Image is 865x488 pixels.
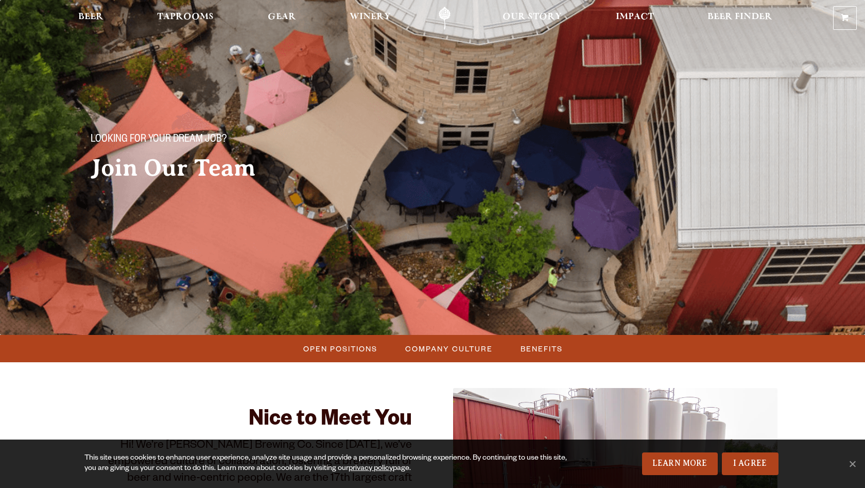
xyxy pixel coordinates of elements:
a: Company Culture [399,341,498,356]
h2: Nice to Meet You [88,409,412,433]
span: Company Culture [405,341,493,356]
a: Beer Finder [701,7,779,30]
span: Beer Finder [707,13,772,21]
a: privacy policy [349,465,393,473]
a: Open Positions [297,341,383,356]
span: Open Positions [303,341,377,356]
span: Taprooms [157,13,214,21]
a: Learn More [642,452,718,475]
a: Gear [261,7,303,30]
div: This site uses cookies to enhance user experience, analyze site usage and provide a personalized ... [84,453,573,474]
span: Gear [268,13,296,21]
span: No [847,459,857,469]
span: Benefits [521,341,563,356]
a: I Agree [722,452,778,475]
span: Looking for your dream job? [91,133,227,147]
a: Odell Home [425,7,464,30]
a: Winery [343,7,397,30]
a: Impact [609,7,661,30]
span: Beer [78,13,103,21]
a: Beer [72,7,110,30]
h2: Join Our Team [91,155,412,181]
a: Our Story [496,7,568,30]
a: Taprooms [150,7,220,30]
a: Benefits [514,341,568,356]
span: Impact [616,13,654,21]
span: Winery [350,13,391,21]
span: Our Story [503,13,562,21]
